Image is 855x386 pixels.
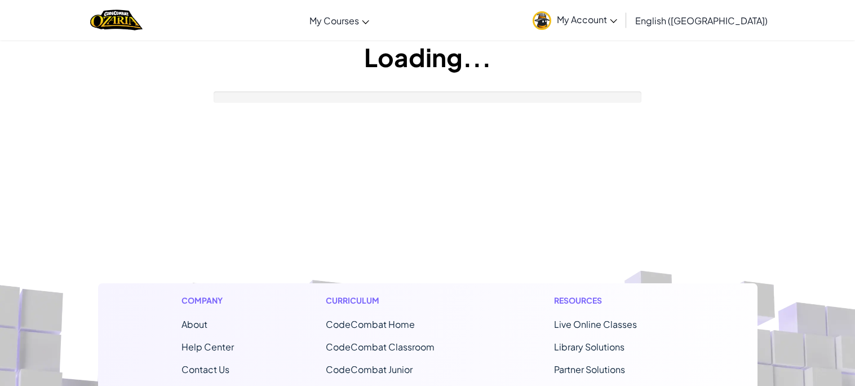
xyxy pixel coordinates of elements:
h1: Company [181,295,234,306]
a: Live Online Classes [554,318,637,330]
span: English ([GEOGRAPHIC_DATA]) [635,15,768,27]
a: CodeCombat Classroom [326,341,435,353]
h1: Resources [554,295,674,306]
a: Help Center [181,341,234,353]
span: CodeCombat Home [326,318,415,330]
a: Partner Solutions [554,363,625,375]
a: Ozaria by CodeCombat logo [90,8,143,32]
a: My Courses [304,5,375,36]
span: My Courses [309,15,359,27]
span: Contact Us [181,363,229,375]
img: Home [90,8,143,32]
img: avatar [533,11,551,30]
h1: Curriculum [326,295,462,306]
a: About [181,318,207,330]
a: My Account [527,2,623,38]
a: CodeCombat Junior [326,363,413,375]
a: Library Solutions [554,341,624,353]
span: My Account [557,14,617,25]
a: English ([GEOGRAPHIC_DATA]) [630,5,773,36]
